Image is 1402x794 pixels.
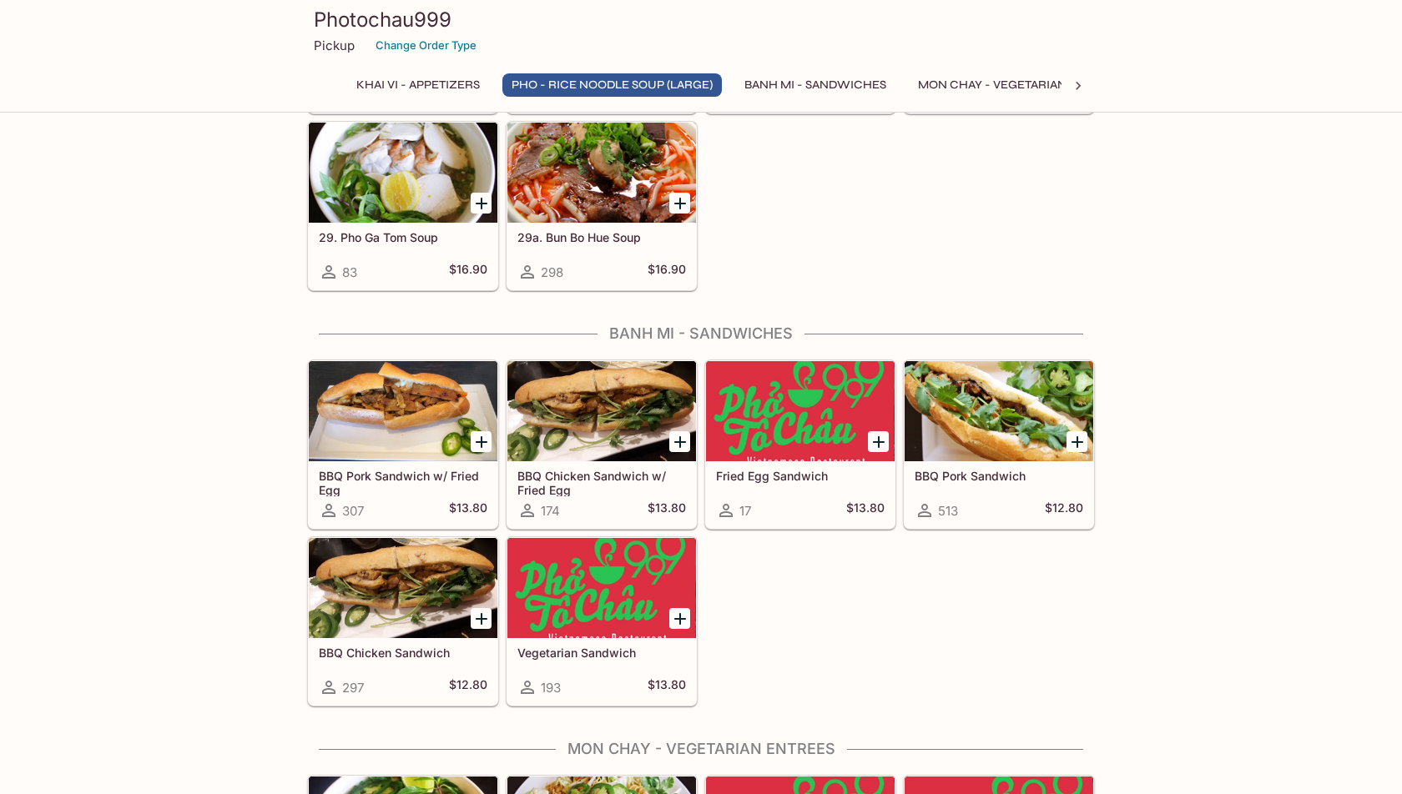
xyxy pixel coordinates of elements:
[1067,431,1087,452] button: Add BBQ Pork Sandwich
[307,324,1095,343] h4: Banh Mi - Sandwiches
[342,680,364,696] span: 297
[1045,500,1083,520] h5: $12.80
[938,503,958,519] span: 513
[449,262,487,282] h5: $16.90
[319,646,487,660] h5: BBQ Chicken Sandwich
[705,360,895,529] a: Fried Egg Sandwich17$13.80
[308,360,498,529] a: BBQ Pork Sandwich w/ Fried Egg307$13.80
[309,123,497,223] div: 29. Pho Ga Tom Soup
[846,500,885,520] h5: $13.80
[517,469,686,496] h5: BBQ Chicken Sandwich w/ Fried Egg
[739,503,751,519] span: 17
[347,73,489,97] button: Khai Vi - Appetizers
[471,608,492,629] button: Add BBQ Chicken Sandwich
[471,193,492,214] button: Add 29. Pho Ga Tom Soup
[309,361,497,461] div: BBQ Pork Sandwich w/ Fried Egg
[368,33,484,58] button: Change Order Type
[517,646,686,660] h5: Vegetarian Sandwich
[308,537,498,706] a: BBQ Chicken Sandwich297$12.80
[307,740,1095,758] h4: Mon Chay - Vegetarian Entrees
[309,538,497,638] div: BBQ Chicken Sandwich
[319,230,487,244] h5: 29. Pho Ga Tom Soup
[541,503,560,519] span: 174
[507,123,696,223] div: 29a. Bun Bo Hue Soup
[449,500,487,520] h5: $13.80
[319,469,487,496] h5: BBQ Pork Sandwich w/ Fried Egg
[541,264,563,280] span: 298
[909,73,1132,97] button: Mon Chay - Vegetarian Entrees
[669,431,690,452] button: Add BBQ Chicken Sandwich w/ Fried Egg
[648,262,686,282] h5: $16.90
[471,431,492,452] button: Add BBQ Pork Sandwich w/ Fried Egg
[507,537,697,706] a: Vegetarian Sandwich193$13.80
[541,680,561,696] span: 193
[507,361,696,461] div: BBQ Chicken Sandwich w/ Fried Egg
[314,38,355,53] p: Pickup
[735,73,895,97] button: Banh Mi - Sandwiches
[905,361,1093,461] div: BBQ Pork Sandwich
[669,193,690,214] button: Add 29a. Bun Bo Hue Soup
[507,122,697,290] a: 29a. Bun Bo Hue Soup298$16.90
[915,469,1083,483] h5: BBQ Pork Sandwich
[904,360,1094,529] a: BBQ Pork Sandwich513$12.80
[308,122,498,290] a: 29. Pho Ga Tom Soup83$16.90
[507,538,696,638] div: Vegetarian Sandwich
[706,361,895,461] div: Fried Egg Sandwich
[502,73,722,97] button: Pho - Rice Noodle Soup (Large)
[342,264,357,280] span: 83
[342,503,364,519] span: 307
[314,7,1088,33] h3: Photochau999
[449,677,487,697] h5: $12.80
[648,500,686,520] h5: $13.80
[669,608,690,629] button: Add Vegetarian Sandwich
[868,431,889,452] button: Add Fried Egg Sandwich
[648,677,686,697] h5: $13.80
[507,360,697,529] a: BBQ Chicken Sandwich w/ Fried Egg174$13.80
[716,469,885,483] h5: Fried Egg Sandwich
[517,230,686,244] h5: 29a. Bun Bo Hue Soup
